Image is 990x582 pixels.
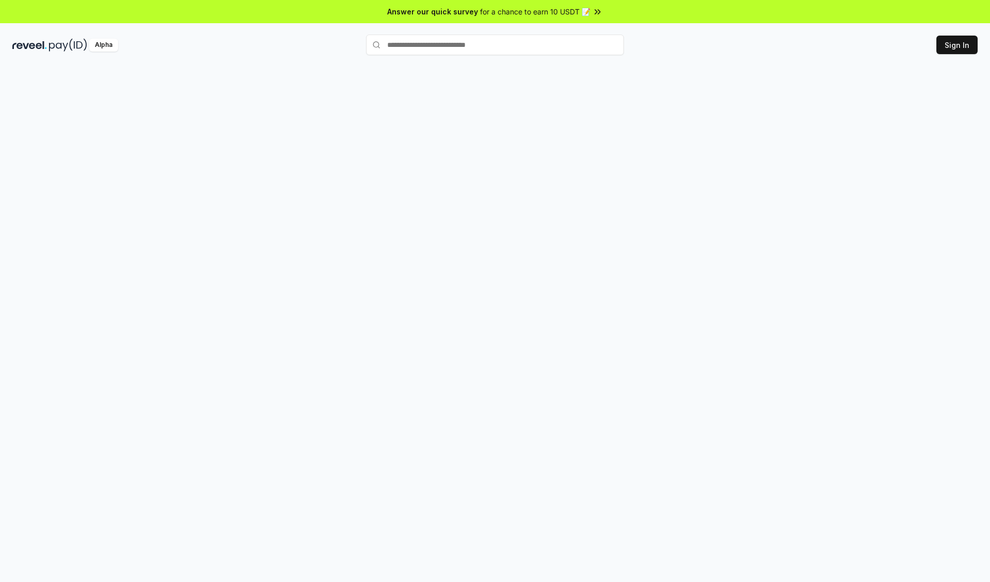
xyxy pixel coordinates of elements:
span: Answer our quick survey [387,6,478,17]
div: Alpha [89,39,118,52]
img: pay_id [49,39,87,52]
img: reveel_dark [12,39,47,52]
button: Sign In [936,36,978,54]
span: for a chance to earn 10 USDT 📝 [480,6,590,17]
